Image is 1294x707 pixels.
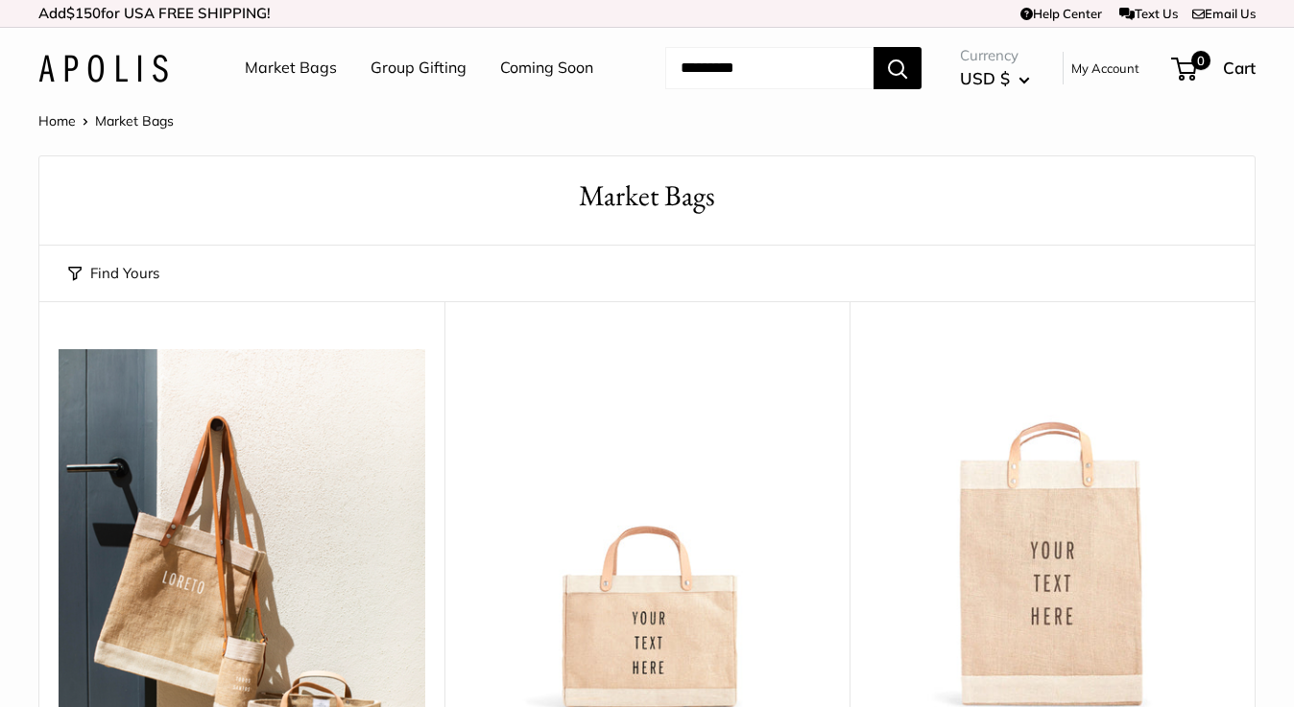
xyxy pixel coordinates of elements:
[960,68,1010,88] span: USD $
[1173,53,1256,83] a: 0 Cart
[66,4,101,22] span: $150
[371,54,467,82] a: Group Gifting
[95,112,174,130] span: Market Bags
[68,260,159,287] button: Find Yours
[38,112,76,130] a: Home
[960,63,1030,94] button: USD $
[500,54,593,82] a: Coming Soon
[245,54,337,82] a: Market Bags
[1020,6,1102,21] a: Help Center
[1071,57,1139,80] a: My Account
[38,55,168,82] img: Apolis
[38,108,174,133] nav: Breadcrumb
[1223,58,1256,78] span: Cart
[960,42,1030,69] span: Currency
[68,176,1226,217] h1: Market Bags
[665,47,874,89] input: Search...
[1192,6,1256,21] a: Email Us
[1119,6,1178,21] a: Text Us
[874,47,922,89] button: Search
[1191,51,1210,70] span: 0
